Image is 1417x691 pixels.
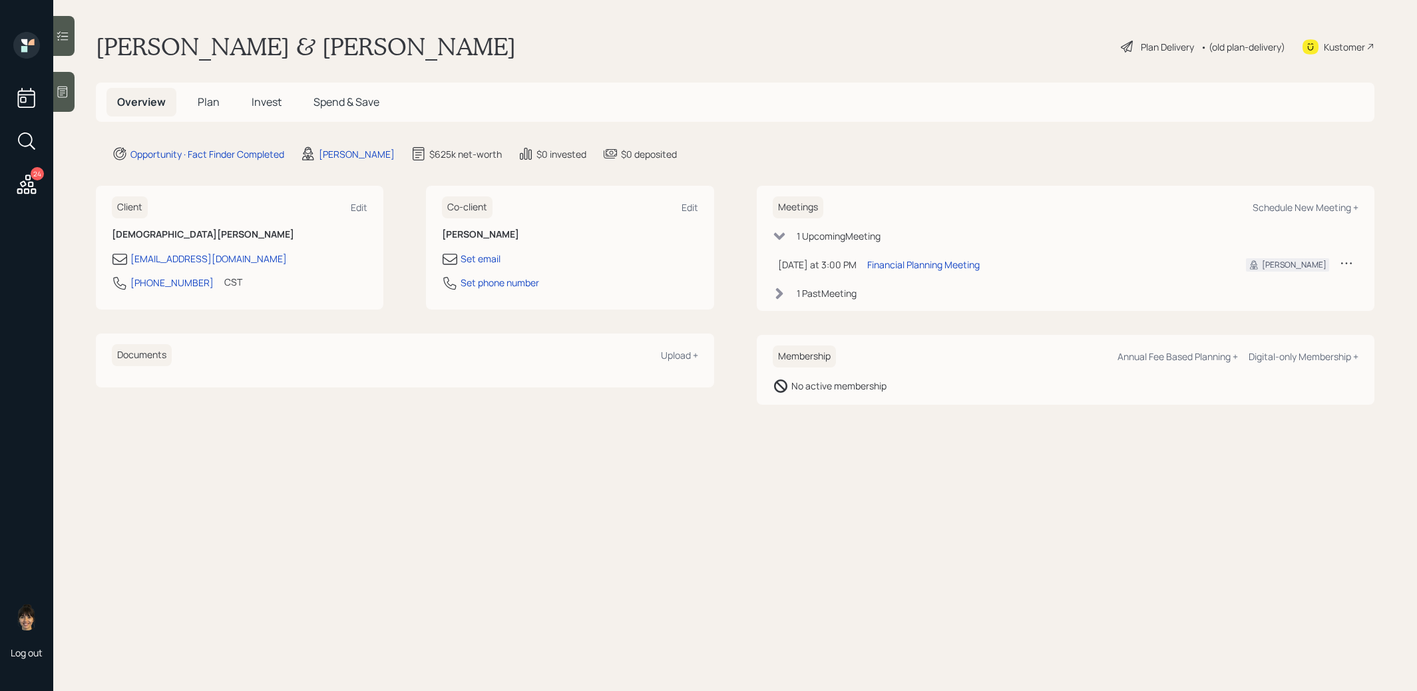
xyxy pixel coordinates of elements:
h6: [DEMOGRAPHIC_DATA][PERSON_NAME] [112,229,367,240]
div: Opportunity · Fact Finder Completed [130,147,284,161]
div: $0 invested [536,147,586,161]
div: CST [224,275,242,289]
div: [PERSON_NAME] [1262,259,1326,271]
div: Kustomer [1324,40,1365,54]
h6: Documents [112,344,172,366]
h6: Membership [773,345,836,367]
span: Plan [198,95,220,109]
div: No active membership [791,379,887,393]
div: [DATE] at 3:00 PM [778,258,857,272]
div: $0 deposited [621,147,677,161]
div: 24 [31,167,44,180]
h1: [PERSON_NAME] & [PERSON_NAME] [96,32,516,61]
h6: [PERSON_NAME] [442,229,698,240]
span: Spend & Save [313,95,379,109]
div: • (old plan-delivery) [1201,40,1285,54]
div: Edit [682,201,698,214]
div: [EMAIL_ADDRESS][DOMAIN_NAME] [130,252,287,266]
div: Edit [351,201,367,214]
h6: Co-client [442,196,493,218]
img: treva-nostdahl-headshot.png [13,604,40,630]
h6: Client [112,196,148,218]
span: Invest [252,95,282,109]
span: Overview [117,95,166,109]
div: Upload + [661,349,698,361]
div: 1 Upcoming Meeting [797,229,881,243]
div: Schedule New Meeting + [1253,201,1358,214]
div: $625k net-worth [429,147,502,161]
div: [PERSON_NAME] [319,147,395,161]
h6: Meetings [773,196,823,218]
div: Set email [461,252,501,266]
div: 1 Past Meeting [797,286,857,300]
div: Log out [11,646,43,659]
div: [PHONE_NUMBER] [130,276,214,290]
div: Annual Fee Based Planning + [1117,350,1238,363]
div: Plan Delivery [1141,40,1194,54]
div: Set phone number [461,276,539,290]
div: Financial Planning Meeting [867,258,980,272]
div: Digital-only Membership + [1249,350,1358,363]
